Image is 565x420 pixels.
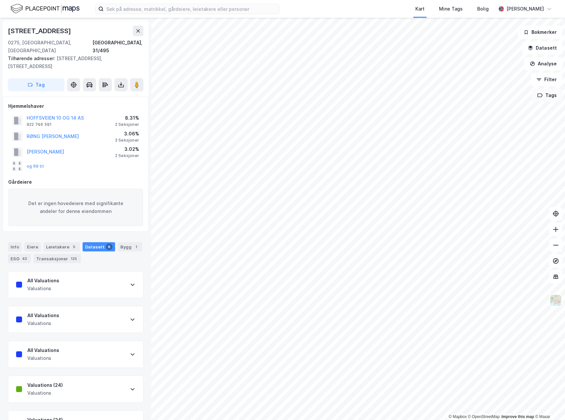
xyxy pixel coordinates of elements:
div: Valuations [27,389,63,397]
div: Bolig [477,5,489,13]
button: Tags [532,89,562,102]
div: Gårdeiere [8,178,143,186]
button: Filter [531,73,562,86]
div: 125 [69,255,78,262]
button: Tag [8,78,64,91]
div: [GEOGRAPHIC_DATA], 31/495 [92,39,143,55]
img: logo.f888ab2527a4732fd821a326f86c7f29.svg [11,3,80,14]
div: ESG [8,254,31,263]
a: Mapbox [449,414,467,419]
div: 3.06% [115,130,139,138]
a: OpenStreetMap [468,414,500,419]
div: Det er ingen hovedeiere med signifikante andeler for denne eiendommen [8,189,143,226]
div: Bygg [118,242,142,251]
div: Datasett [83,242,115,251]
div: All Valuations [27,346,59,354]
div: 3 Seksjoner [115,138,139,143]
a: Improve this map [502,414,534,419]
div: Valuations [27,319,59,327]
div: Valuations [27,354,59,362]
div: 3.02% [115,145,139,153]
div: 8.31% [115,114,139,122]
div: All Valuations [27,277,59,285]
div: 2 Seksjoner [115,122,139,127]
div: [STREET_ADDRESS], [STREET_ADDRESS] [8,55,138,70]
div: Valuations [27,285,59,292]
button: Datasett [522,41,562,55]
span: Tilhørende adresser: [8,56,57,61]
div: 5 [71,244,77,250]
div: Eiere [24,242,41,251]
div: 1 [133,244,139,250]
div: 6 [106,244,112,250]
input: Søk på adresse, matrikkel, gårdeiere, leietakere eller personer [104,4,279,14]
div: 0275, [GEOGRAPHIC_DATA], [GEOGRAPHIC_DATA] [8,39,92,55]
div: Kart [415,5,425,13]
div: Mine Tags [439,5,463,13]
div: [STREET_ADDRESS] [8,26,72,36]
div: All Valuations [27,312,59,319]
iframe: Chat Widget [532,388,565,420]
img: Z [550,294,562,307]
div: [PERSON_NAME] [506,5,544,13]
div: Valuations (24) [27,381,63,389]
div: Leietakere [43,242,80,251]
div: 2 Seksjoner [115,153,139,158]
div: Hjemmelshaver [8,102,143,110]
div: Transaksjoner [34,254,81,263]
div: 43 [21,255,28,262]
button: Bokmerker [518,26,562,39]
button: Analyse [524,57,562,70]
div: Info [8,242,22,251]
div: 922 746 591 [27,122,52,127]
